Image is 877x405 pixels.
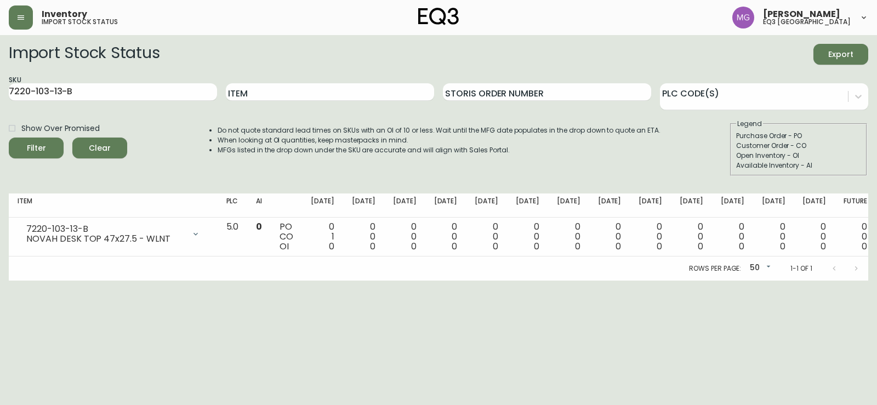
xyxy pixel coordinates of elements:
[466,193,507,218] th: [DATE]
[745,259,773,277] div: 50
[835,193,876,218] th: Future
[452,240,457,253] span: 0
[753,193,794,218] th: [DATE]
[9,193,218,218] th: Item
[302,193,343,218] th: [DATE]
[311,222,334,252] div: 0 1
[557,222,580,252] div: 0 0
[370,240,375,253] span: 0
[343,193,384,218] th: [DATE]
[475,222,498,252] div: 0 0
[280,222,293,252] div: PO CO
[256,220,262,233] span: 0
[9,138,64,158] button: Filter
[736,161,861,170] div: Available Inventory - AI
[534,240,539,253] span: 0
[844,222,867,252] div: 0 0
[393,222,417,252] div: 0 0
[218,126,660,135] li: Do not quote standard lead times on SKUs with an OI of 10 or less. Wait until the MFG date popula...
[763,19,851,25] h5: eq3 [GEOGRAPHIC_DATA]
[548,193,589,218] th: [DATE]
[763,10,840,19] span: [PERSON_NAME]
[689,264,741,273] p: Rows per page:
[821,240,826,253] span: 0
[493,240,498,253] span: 0
[425,193,466,218] th: [DATE]
[698,240,703,253] span: 0
[72,138,127,158] button: Clear
[721,222,744,252] div: 0 0
[42,19,118,25] h5: import stock status
[218,145,660,155] li: MFGs listed in the drop down under the SKU are accurate and will align with Sales Portal.
[822,48,859,61] span: Export
[736,141,861,151] div: Customer Order - CO
[21,123,100,134] span: Show Over Promised
[732,7,754,28] img: de8837be2a95cd31bb7c9ae23fe16153
[411,240,417,253] span: 0
[712,193,753,218] th: [DATE]
[218,135,660,145] li: When looking at OI quantities, keep masterpacks in mind.
[790,264,812,273] p: 1-1 of 1
[736,119,763,129] legend: Legend
[671,193,712,218] th: [DATE]
[780,240,785,253] span: 0
[384,193,425,218] th: [DATE]
[616,240,621,253] span: 0
[739,240,744,253] span: 0
[9,44,160,65] h2: Import Stock Status
[434,222,458,252] div: 0 0
[736,151,861,161] div: Open Inventory - OI
[352,222,375,252] div: 0 0
[81,141,118,155] span: Clear
[762,222,785,252] div: 0 0
[630,193,671,218] th: [DATE]
[516,222,539,252] div: 0 0
[507,193,548,218] th: [DATE]
[598,222,622,252] div: 0 0
[794,193,835,218] th: [DATE]
[26,234,185,244] div: NOVAH DESK TOP 47x27.5 - WLNT
[218,218,248,256] td: 5.0
[657,240,662,253] span: 0
[813,44,868,65] button: Export
[736,131,861,141] div: Purchase Order - PO
[575,240,580,253] span: 0
[247,193,271,218] th: AI
[639,222,662,252] div: 0 0
[18,222,209,246] div: 7220-103-13-BNOVAH DESK TOP 47x27.5 - WLNT
[280,240,289,253] span: OI
[802,222,826,252] div: 0 0
[329,240,334,253] span: 0
[26,224,185,234] div: 7220-103-13-B
[862,240,867,253] span: 0
[218,193,248,218] th: PLC
[42,10,87,19] span: Inventory
[680,222,703,252] div: 0 0
[589,193,630,218] th: [DATE]
[418,8,459,25] img: logo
